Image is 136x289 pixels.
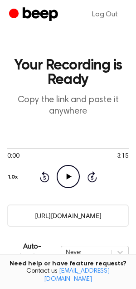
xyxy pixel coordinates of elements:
[7,152,19,161] span: 0:00
[117,152,129,161] span: 3:15
[5,268,131,284] span: Contact us
[66,248,107,256] div: Never
[7,95,129,117] p: Copy the link and paste it anywhere
[83,4,127,25] a: Log Out
[7,169,21,185] button: 1.0x
[9,6,60,24] a: Beep
[7,241,57,263] p: Auto-Delete/Expire
[7,58,129,87] h1: Your Recording is Ready
[44,268,110,283] a: [EMAIL_ADDRESS][DOMAIN_NAME]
